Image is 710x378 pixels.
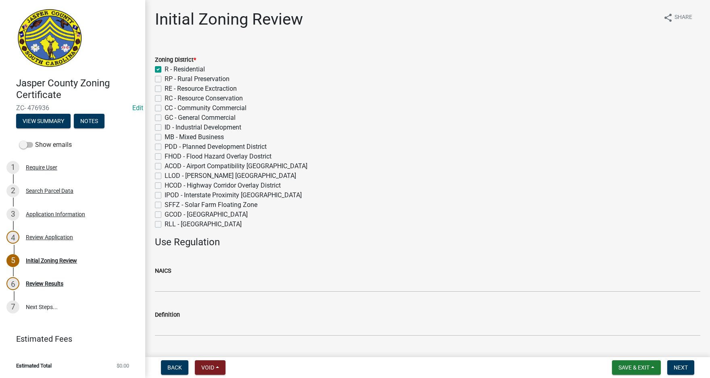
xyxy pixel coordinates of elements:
wm-modal-confirm: Summary [16,118,71,125]
div: Require User [26,165,57,170]
label: GC - General Commercial [165,113,236,123]
span: ZC- 476936 [16,104,129,112]
label: CC - Community Commercial [165,103,246,113]
button: Save & Exit [612,360,661,375]
span: Next [674,364,688,371]
div: 5 [6,254,19,267]
label: Show emails [19,140,72,150]
button: Back [161,360,188,375]
label: R - Residential [165,65,205,74]
wm-modal-confirm: Edit Application Number [132,104,143,112]
label: LLOD - [PERSON_NAME] [GEOGRAPHIC_DATA] [165,171,296,181]
label: SFFZ - Solar Farm Floating Zone [165,200,257,210]
div: Initial Zoning Review [26,258,77,263]
label: IPOD - Interstate Proximity [GEOGRAPHIC_DATA] [165,190,302,200]
div: 6 [6,277,19,290]
a: Edit [132,104,143,112]
span: Share [674,13,692,23]
label: ACOD - Airport Compatibility [GEOGRAPHIC_DATA] [165,161,307,171]
h4: Use Regulation [155,236,700,248]
div: 1 [6,161,19,174]
div: 3 [6,208,19,221]
label: MB - Mixed Business [165,132,224,142]
label: RC - Resource Conservation [165,94,243,103]
i: share [663,13,673,23]
div: Review Results [26,281,63,286]
button: shareShare [657,10,699,25]
label: RLL - [GEOGRAPHIC_DATA] [165,219,242,229]
label: GCOD - [GEOGRAPHIC_DATA] [165,210,248,219]
wm-modal-confirm: Notes [74,118,104,125]
h4: Jasper County Zoning Certificate [16,77,139,101]
span: Estimated Total [16,363,52,368]
span: Void [201,364,214,371]
div: Search Parcel Data [26,188,73,194]
div: 7 [6,301,19,313]
span: $0.00 [117,363,129,368]
img: Jasper County, South Carolina [16,8,84,69]
label: Zoning District [155,57,196,63]
button: Void [195,360,226,375]
button: View Summary [16,114,71,128]
button: Next [667,360,694,375]
label: NAICS [155,268,171,274]
label: ID - Industrial Development [165,123,241,132]
span: Back [167,364,182,371]
div: Application Information [26,211,85,217]
div: 2 [6,184,19,197]
label: RP - Rural Preservation [165,74,230,84]
label: PDD - Planned Development District [165,142,267,152]
label: Definition [155,312,180,318]
label: RE - Resource Exctraction [165,84,237,94]
h1: Initial Zoning Review [155,10,303,29]
div: Review Application [26,234,73,240]
button: Notes [74,114,104,128]
label: HCOD - Highway Corridor Overlay District [165,181,281,190]
label: FHOD - Flood Hazard Overlay Dostrict [165,152,271,161]
span: Save & Exit [618,364,649,371]
div: 4 [6,231,19,244]
a: Estimated Fees [6,331,132,347]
